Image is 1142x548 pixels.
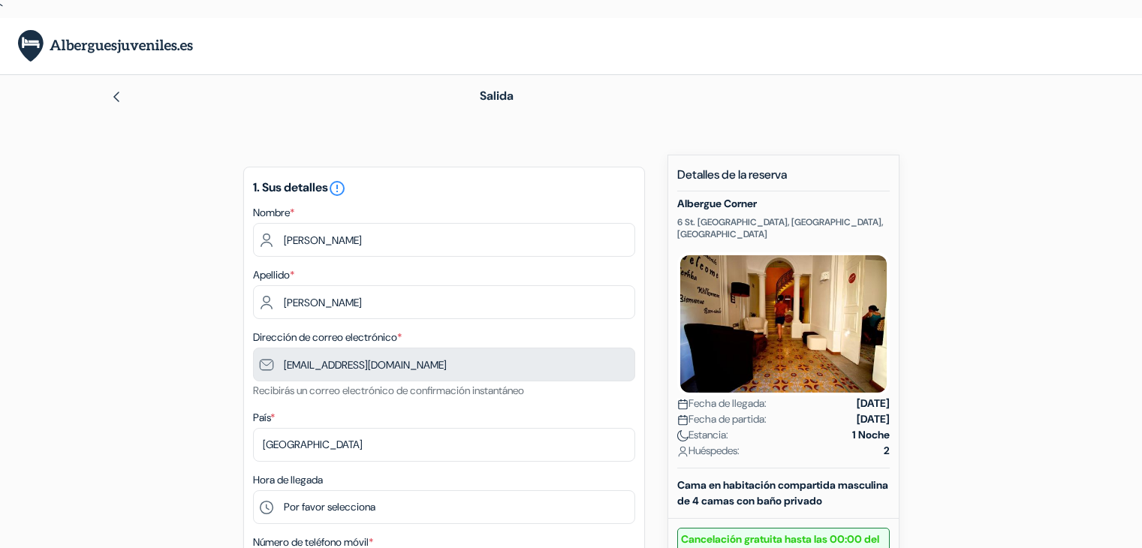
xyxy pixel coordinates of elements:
img: calendar.svg [677,414,689,426]
span: Fecha de partida: [677,411,767,427]
h5: Detalles de la reserva [677,167,890,191]
img: left_arrow.svg [110,91,122,103]
i: error_outline [328,179,346,197]
img: AlberguesJuveniles.es [18,30,193,62]
small: Recibirás un correo electrónico de confirmación instantáneo [253,384,524,397]
span: Estancia: [677,427,728,443]
img: calendar.svg [677,399,689,410]
span: Huéspedes: [677,443,740,459]
strong: [DATE] [857,411,890,427]
label: Hora de llegada [253,472,323,488]
label: Nombre [253,205,294,221]
strong: 2 [884,443,890,459]
span: Salida [480,88,514,104]
strong: [DATE] [857,396,890,411]
img: moon.svg [677,430,689,441]
p: 6 St. [GEOGRAPHIC_DATA], [GEOGRAPHIC_DATA], [GEOGRAPHIC_DATA] [677,216,890,240]
img: user_icon.svg [677,446,689,457]
a: error_outline [328,179,346,195]
span: Fecha de llegada: [677,396,767,411]
b: Cama en habitación compartida masculina de 4 camas con baño privado [677,478,888,507]
input: Ingrese el nombre [253,223,635,257]
h5: 1. Sus detalles [253,179,635,197]
label: País [253,410,275,426]
strong: 1 Noche [852,427,890,443]
input: Introduzca el apellido [253,285,635,319]
label: Dirección de correo electrónico [253,330,402,345]
label: Apellido [253,267,294,283]
input: Introduzca la dirección de correo electrónico [253,348,635,381]
h5: Albergue Corner [677,197,890,210]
